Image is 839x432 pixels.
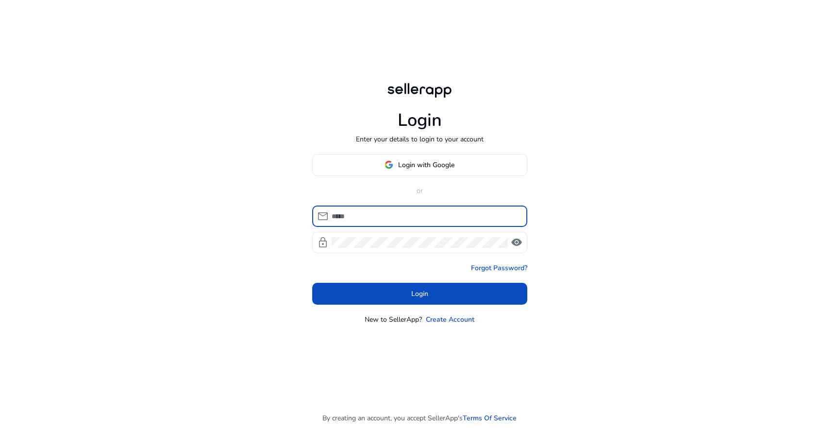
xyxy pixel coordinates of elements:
[356,134,484,144] p: Enter your details to login to your account
[365,314,422,325] p: New to SellerApp?
[426,314,474,325] a: Create Account
[471,263,527,273] a: Forgot Password?
[398,160,454,170] span: Login with Google
[317,237,329,248] span: lock
[411,289,428,299] span: Login
[511,237,522,248] span: visibility
[317,210,329,222] span: mail
[463,413,517,423] a: Terms Of Service
[312,154,527,176] button: Login with Google
[312,186,527,196] p: or
[398,110,442,131] h1: Login
[385,160,393,169] img: google-logo.svg
[312,283,527,305] button: Login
